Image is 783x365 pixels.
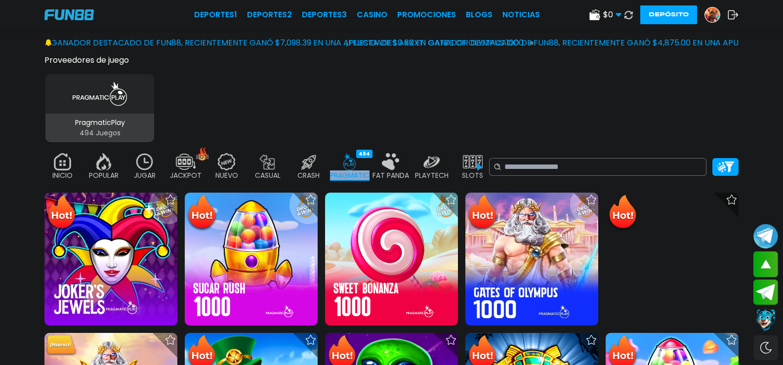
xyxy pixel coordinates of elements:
[196,147,208,161] img: hot
[422,153,442,170] img: playtech_off.webp
[53,153,73,170] img: home_off.webp
[463,153,483,170] img: slots_off.webp
[466,194,498,232] img: Hot
[41,73,158,143] button: PragmaticPlay
[45,128,154,138] p: 494 Juegos
[381,153,401,170] img: fat_panda_off.webp
[357,9,387,21] a: CASINO
[297,170,320,181] p: CRASH
[45,194,78,232] img: Hot
[753,307,778,333] button: Contact customer service
[176,153,196,170] img: jackpot_off.webp
[45,334,78,357] img: New
[45,118,154,128] p: PragmaticPlay
[397,9,456,21] a: Promociones
[640,5,697,24] button: Depósito
[340,153,360,170] img: pragmatic_active.webp
[465,193,598,325] img: Gates of Olympus 1000
[170,170,202,181] p: JACKPOT
[502,9,540,21] a: NOTICIAS
[247,9,292,21] a: Deportes2
[135,153,155,170] img: recent_off.webp
[753,251,778,277] button: scroll up
[215,170,238,181] p: NUEVO
[255,170,281,181] p: CASUAL
[44,9,94,20] img: Company Logo
[466,9,493,21] a: BLOGS
[52,170,73,181] p: INICIO
[603,9,621,21] span: $ 0
[186,194,218,232] img: Hot
[705,7,720,22] img: Avatar
[258,153,278,170] img: casual_off.webp
[217,153,237,170] img: new_off.webp
[94,153,114,170] img: popular_off.webp
[704,7,728,23] a: Avatar
[89,170,119,181] p: POPULAR
[185,193,318,325] img: Sugar Rush 1000
[44,55,129,65] button: Proveedores de juego
[462,170,483,181] p: SLOTS
[194,9,237,21] a: Deportes1
[356,150,372,158] div: 494
[607,194,639,232] img: Hot
[325,193,458,325] img: Sweet Bonanza 1000
[134,170,156,181] p: JUGAR
[302,9,347,21] a: Deportes3
[753,280,778,305] button: Join telegram
[717,162,734,172] img: Platform Filter
[69,80,131,108] img: PragmaticPlay
[415,170,449,181] p: PLAYTECH
[330,170,370,181] p: PRAGMATIC
[753,335,778,360] div: Switch theme
[372,170,409,181] p: FAT PANDA
[299,153,319,170] img: crash_off.webp
[44,193,177,325] img: Joker's Jewels
[753,223,778,249] button: Join telegram channel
